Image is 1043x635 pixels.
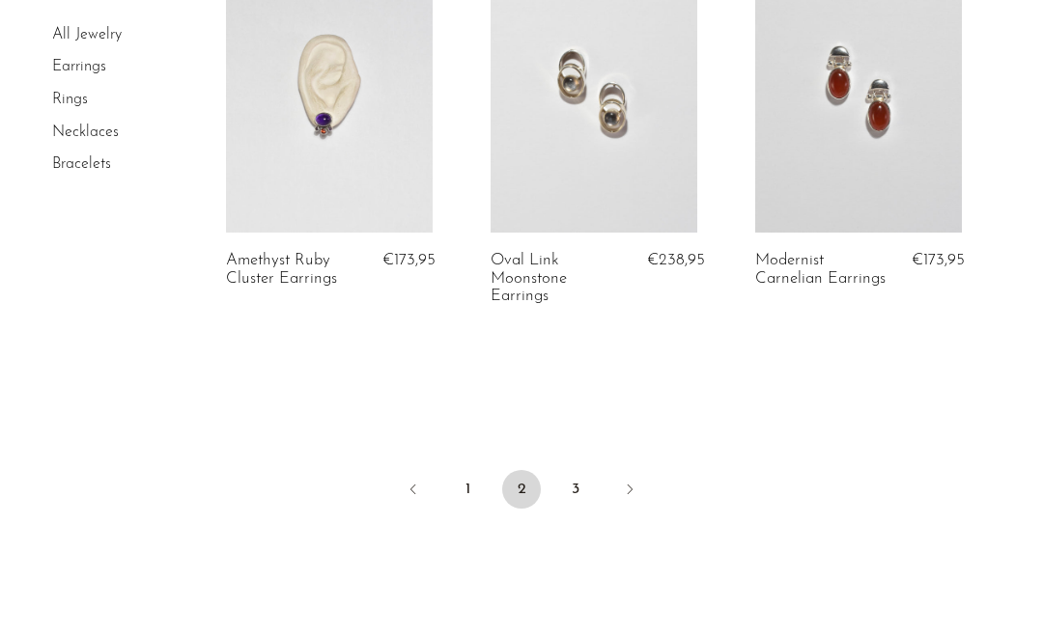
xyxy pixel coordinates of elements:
[610,470,649,512] a: Next
[556,470,595,509] a: 3
[755,252,888,288] a: Modernist Carnelian Earrings
[52,92,88,107] a: Rings
[394,470,433,512] a: Previous
[912,252,965,268] span: €173,95
[502,470,541,509] span: 2
[448,470,487,509] a: 1
[52,124,119,140] a: Necklaces
[647,252,705,268] span: €238,95
[52,27,122,42] a: All Jewelry
[52,156,111,172] a: Bracelets
[491,252,624,305] a: Oval Link Moonstone Earrings
[382,252,436,268] span: €173,95
[52,60,106,75] a: Earrings
[226,252,359,288] a: Amethyst Ruby Cluster Earrings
